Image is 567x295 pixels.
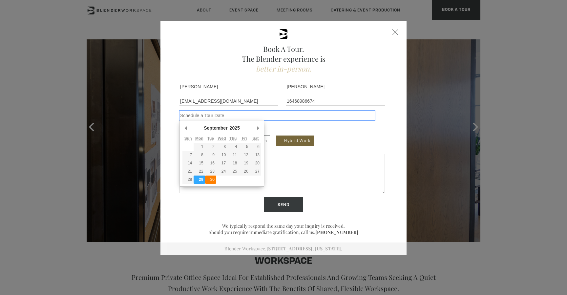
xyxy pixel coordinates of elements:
div: 2025 [229,123,241,133]
button: 14 [182,159,194,167]
button: 20 [250,159,261,167]
abbr: Sunday [184,136,192,141]
button: 13 [250,151,261,159]
button: 24 [216,167,227,176]
button: Previous Month [182,123,189,133]
div: Close form [392,29,398,35]
button: 11 [227,151,239,159]
button: 5 [239,143,250,151]
button: 25 [227,167,239,176]
button: 3 [216,143,227,151]
button: 23 [205,167,216,176]
span: Hybrid Work [276,136,313,146]
button: 6 [250,143,261,151]
button: 18 [227,159,239,167]
button: 17 [216,159,227,167]
h2: Book A Tour. The Blender experience is [177,44,390,74]
button: Next Month [255,123,261,133]
button: 9 [205,151,216,159]
button: 26 [239,167,250,176]
input: Send [264,197,303,212]
button: 8 [194,151,205,159]
abbr: Thursday [229,136,237,141]
button: 30 [205,176,216,184]
abbr: Saturday [253,136,259,141]
span: better in-person. [256,64,311,74]
abbr: Tuesday [207,136,214,141]
button: 1 [194,143,205,151]
div: September [203,123,228,133]
div: Blender Workspace. [160,242,407,255]
input: Last Name * [286,82,385,91]
button: 27 [250,167,261,176]
button: 4 [227,143,239,151]
abbr: Wednesday [218,136,226,141]
button: 21 [182,167,194,176]
button: 2 [205,143,216,151]
a: [PHONE_NUMBER] [315,229,358,235]
input: Email Address * [179,96,278,106]
button: 19 [239,159,250,167]
button: 16 [205,159,216,167]
button: 7 [182,151,194,159]
input: Schedule a Tour Date [179,111,375,120]
p: We typically respond the same day your inquiry is received. [177,223,390,229]
button: 28 [182,176,194,184]
button: 22 [194,167,205,176]
a: [STREET_ADDRESS]. [US_STATE]. [266,245,342,252]
abbr: Friday [242,136,247,141]
button: 15 [194,159,205,167]
input: Phone Number * [286,96,385,106]
button: 10 [216,151,227,159]
input: First Name * [179,82,278,91]
button: 29 [194,176,205,184]
abbr: Monday [195,136,203,141]
p: Should you require immediate gratification, call us. [177,229,390,235]
iframe: Chat Widget [534,263,567,295]
button: 12 [239,151,250,159]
